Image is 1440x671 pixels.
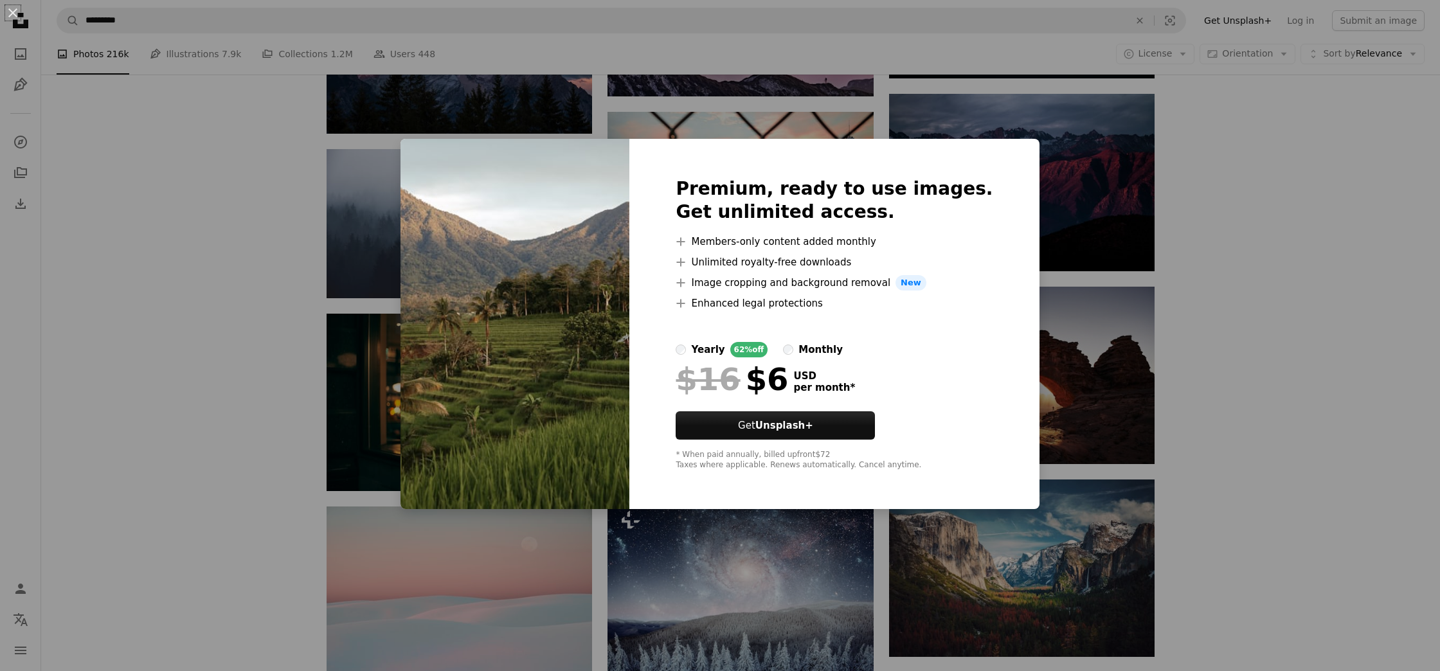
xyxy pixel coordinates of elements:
[676,275,993,291] li: Image cropping and background removal
[896,275,926,291] span: New
[798,342,843,357] div: monthly
[676,450,993,470] div: * When paid annually, billed upfront $72 Taxes where applicable. Renews automatically. Cancel any...
[676,255,993,270] li: Unlimited royalty-free downloads
[401,139,629,509] img: premium_photo-1721311166723-5c408da54364
[730,342,768,357] div: 62% off
[676,296,993,311] li: Enhanced legal protections
[676,411,875,440] button: GetUnsplash+
[793,382,855,393] span: per month *
[676,177,993,224] h2: Premium, ready to use images. Get unlimited access.
[793,370,855,382] span: USD
[691,342,724,357] div: yearly
[755,420,813,431] strong: Unsplash+
[676,362,788,396] div: $6
[676,344,686,355] input: yearly62%off
[676,234,993,249] li: Members-only content added monthly
[783,344,793,355] input: monthly
[676,362,740,396] span: $16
